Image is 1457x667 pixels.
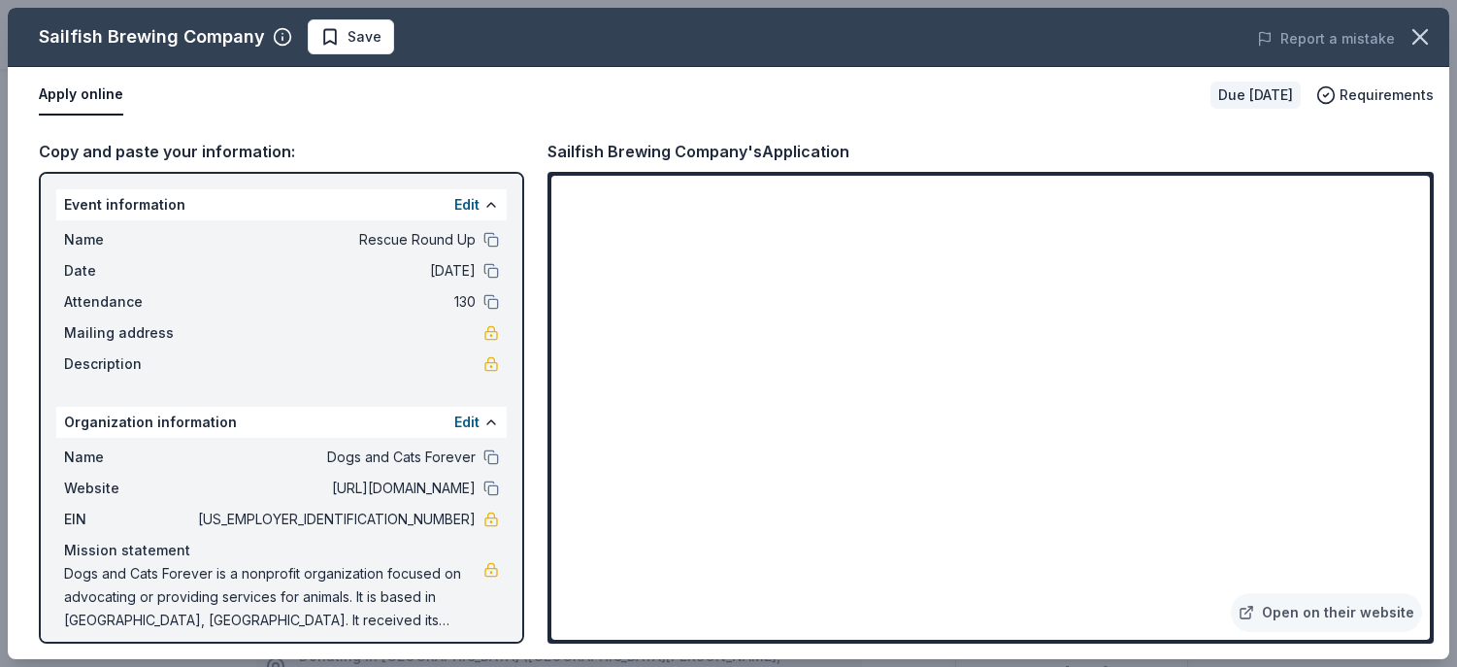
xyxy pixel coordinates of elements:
span: EIN [64,508,194,531]
span: Name [64,446,194,469]
span: Rescue Round Up [194,228,476,251]
span: Description [64,352,194,376]
span: [URL][DOMAIN_NAME] [194,477,476,500]
a: Open on their website [1231,593,1422,632]
button: Apply online [39,75,123,116]
div: Due [DATE] [1210,82,1301,109]
span: Attendance [64,290,194,314]
button: Edit [454,411,480,434]
span: Mailing address [64,321,194,345]
span: Dogs and Cats Forever [194,446,476,469]
div: Mission statement [64,539,499,562]
span: Website [64,477,194,500]
span: Requirements [1340,83,1434,107]
div: Organization information [56,407,507,438]
button: Edit [454,193,480,217]
span: 130 [194,290,476,314]
span: [US_EMPLOYER_IDENTIFICATION_NUMBER] [194,508,476,531]
div: Event information [56,189,507,220]
span: Date [64,259,194,283]
button: Requirements [1316,83,1434,107]
span: Name [64,228,194,251]
div: Sailfish Brewing Company's Application [547,139,849,164]
span: Dogs and Cats Forever is a nonprofit organization focused on advocating or providing services for... [64,562,483,632]
button: Save [308,19,394,54]
div: Sailfish Brewing Company [39,21,265,52]
span: [DATE] [194,259,476,283]
div: Copy and paste your information: [39,139,524,164]
span: Save [348,25,381,49]
button: Report a mistake [1257,27,1395,50]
